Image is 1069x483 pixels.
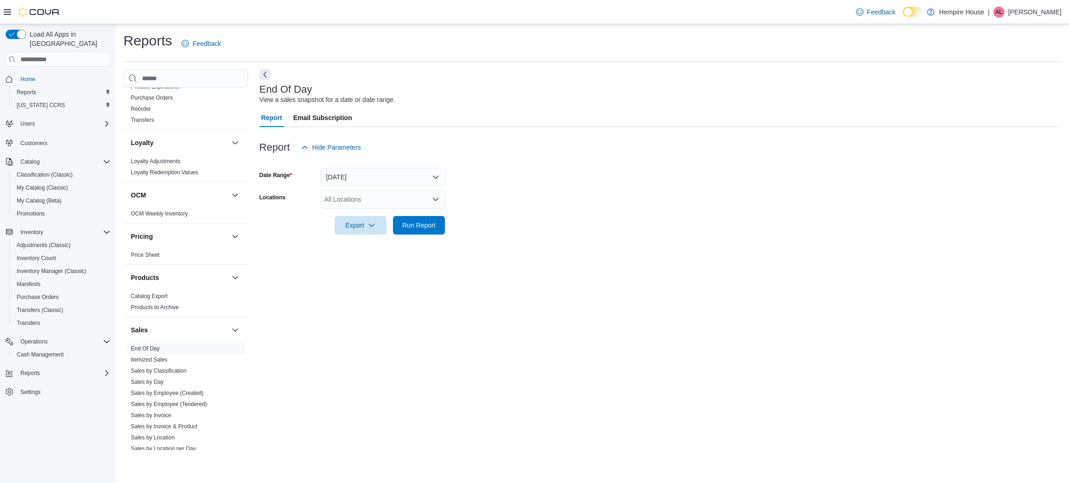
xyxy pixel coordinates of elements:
span: Feedback [193,39,221,48]
span: Transfers [17,319,40,327]
span: Adjustments (Classic) [17,241,71,249]
button: Inventory [17,227,47,238]
span: Sales by Employee (Tendered) [131,400,207,408]
p: [PERSON_NAME] [1008,6,1062,18]
h3: OCM [131,191,146,200]
button: Home [2,72,114,86]
button: Settings [2,385,114,399]
span: Reports [20,369,40,377]
a: OCM Weekly Inventory [131,210,188,217]
button: Transfers [9,317,114,330]
a: Purchase Orders [131,95,173,101]
span: Inventory Count [13,253,110,264]
a: Sales by Classification [131,368,187,374]
p: Hempire House [939,6,984,18]
span: Reports [17,89,36,96]
span: Purchase Orders [13,292,110,303]
a: Itemized Sales [131,356,167,363]
a: Feedback [178,34,225,53]
a: Classification (Classic) [13,169,77,180]
span: Sales by Invoice & Product [131,423,197,430]
a: Sales by Invoice & Product [131,423,197,430]
span: Settings [20,388,40,396]
h3: Sales [131,325,148,335]
button: Sales [131,325,228,335]
h3: Pricing [131,232,153,241]
span: Loyalty Redemption Values [131,169,198,176]
button: Operations [17,336,52,347]
button: Inventory [2,226,114,239]
label: Locations [259,194,286,201]
input: Dark Mode [903,7,922,17]
h3: Report [259,142,290,153]
span: Hide Parameters [312,143,361,152]
div: Pricing [123,249,248,264]
span: Transfers (Classic) [17,306,63,314]
div: Loyalty [123,156,248,182]
h3: Loyalty [131,138,154,147]
button: Adjustments (Classic) [9,239,114,252]
a: Transfers (Classic) [13,305,67,316]
span: Promotions [13,208,110,219]
button: Classification (Classic) [9,168,114,181]
button: [DATE] [321,168,445,186]
span: Products to Archive [131,304,179,311]
a: Feedback [852,3,899,21]
span: Inventory [17,227,110,238]
span: Cash Management [13,349,110,360]
span: Manifests [17,280,40,288]
span: Operations [20,338,48,345]
h1: Reports [123,32,172,50]
span: Run Report [402,221,436,230]
div: Products [123,291,248,317]
a: Home [17,74,39,85]
button: Pricing [230,231,241,242]
button: [US_STATE] CCRS [9,99,114,112]
button: Users [2,117,114,130]
span: End Of Day [131,345,160,352]
span: AL [996,6,1003,18]
button: Operations [2,335,114,348]
span: Promotions [17,210,45,217]
span: Inventory [20,229,43,236]
a: Adjustments (Classic) [13,240,74,251]
span: Load All Apps in [GEOGRAPHIC_DATA] [26,30,110,48]
span: Report [261,108,282,127]
a: Sales by Location [131,434,175,441]
span: Sales by Classification [131,367,187,375]
span: Sales by Location [131,434,175,441]
a: End Of Day [131,345,160,352]
button: OCM [230,190,241,201]
div: View a sales snapshot for a date or date range. [259,95,395,105]
button: Purchase Orders [9,291,114,304]
span: OCM Weekly Inventory [131,210,188,217]
span: Price Sheet [131,251,160,259]
span: Users [17,118,110,129]
button: Reports [9,86,114,99]
span: Email Subscription [293,108,352,127]
button: Users [17,118,39,129]
span: My Catalog (Classic) [13,182,110,193]
span: Sales by Location per Day [131,445,196,452]
h3: Products [131,273,159,282]
h3: End Of Day [259,84,312,95]
span: Operations [17,336,110,347]
span: Reports [13,87,110,98]
span: My Catalog (Beta) [13,195,110,206]
button: OCM [131,191,228,200]
a: Catalog Export [131,293,167,299]
button: Cash Management [9,348,114,361]
button: Catalog [17,156,43,167]
span: Manifests [13,279,110,290]
a: Reports [13,87,40,98]
a: Sales by Employee (Created) [131,390,204,396]
a: Customers [17,138,51,149]
button: Export [335,216,386,235]
button: Products [230,272,241,283]
span: Reorder [131,105,151,113]
a: Manifests [13,279,44,290]
span: Cash Management [17,351,64,358]
span: Catalog [20,158,39,165]
button: Inventory Count [9,252,114,265]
